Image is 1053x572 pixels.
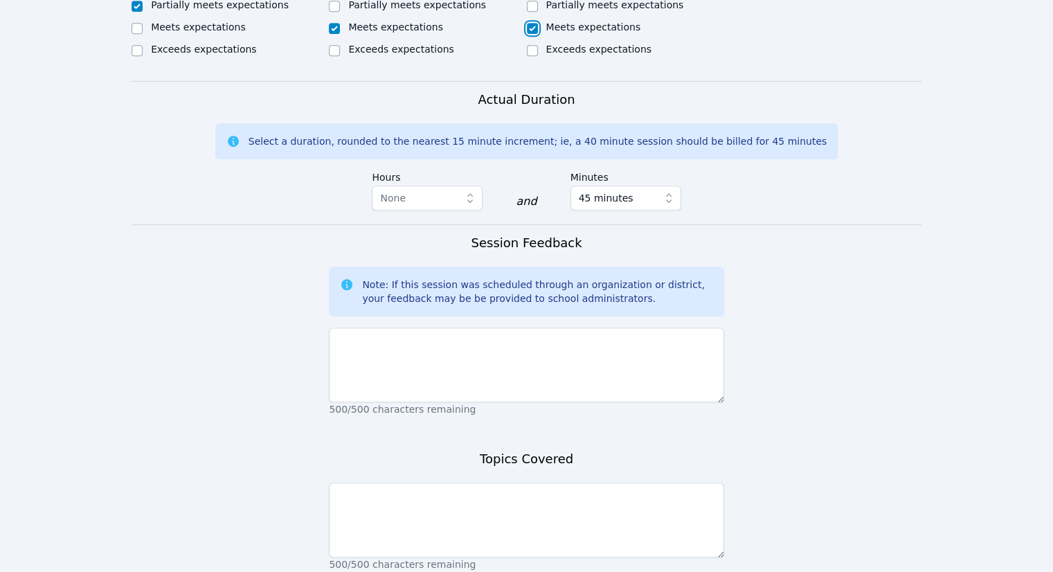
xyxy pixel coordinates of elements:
label: Exceeds expectations [546,44,651,55]
label: Minutes [570,165,681,186]
button: 45 minutes [570,186,681,211]
h3: Session Feedback [471,233,582,253]
label: Meets expectations [151,21,246,33]
span: None [380,193,406,204]
button: None [372,186,483,211]
div: Select a duration, rounded to the nearest 15 minute increment; ie, a 40 minute session should be ... [249,134,827,148]
div: Note: If this session was scheduled through an organization or district, your feedback may be be ... [362,278,712,305]
h3: Topics Covered [480,449,573,469]
label: Exceeds expectations [151,44,256,55]
span: 45 minutes [579,190,633,206]
label: Meets expectations [546,21,641,33]
label: Meets expectations [348,21,443,33]
h3: Actual Duration [478,90,575,109]
label: Hours [372,165,483,186]
p: 500/500 characters remaining [329,557,723,571]
div: and [516,193,537,210]
label: Exceeds expectations [348,44,453,55]
p: 500/500 characters remaining [329,402,723,416]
